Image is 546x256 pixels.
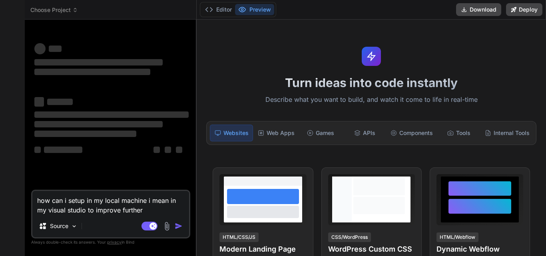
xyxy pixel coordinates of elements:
span: ‌ [47,99,73,105]
div: Tools [438,125,480,141]
img: icon [175,222,183,230]
span: ‌ [34,59,163,65]
span: ‌ [44,147,82,153]
div: Games [299,125,342,141]
div: APIs [343,125,386,141]
div: Web Apps [255,125,298,141]
span: ‌ [34,43,46,54]
span: ‌ [176,147,182,153]
div: HTML/Webflow [436,232,478,242]
span: ‌ [34,121,163,127]
textarea: how can i setup in my local machine i mean in my visual studio to improve further [32,191,189,215]
img: attachment [162,222,171,231]
div: CSS/WordPress [328,232,371,242]
button: Deploy [506,3,542,16]
h1: Turn ideas into code instantly [201,75,541,90]
div: HTML/CSS/JS [219,232,259,242]
span: ‌ [165,147,171,153]
div: Websites [210,125,253,141]
span: ‌ [34,69,150,75]
p: Always double-check its answers. Your in Bind [31,238,190,246]
span: ‌ [34,111,189,118]
span: Choose Project [30,6,78,14]
span: privacy [107,240,122,244]
p: Describe what you want to build, and watch it come to life in real-time [201,95,541,105]
h4: WordPress Custom CSS [328,244,415,255]
button: Download [456,3,501,16]
button: Preview [235,4,274,15]
button: Editor [202,4,235,15]
span: ‌ [49,46,62,52]
img: Pick Models [71,223,78,230]
span: ‌ [153,147,160,153]
span: ‌ [34,97,44,107]
div: Components [387,125,436,141]
span: ‌ [34,147,41,153]
span: ‌ [34,131,136,137]
div: Internal Tools [482,125,533,141]
p: Source [50,222,68,230]
h4: Modern Landing Page [219,244,306,255]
